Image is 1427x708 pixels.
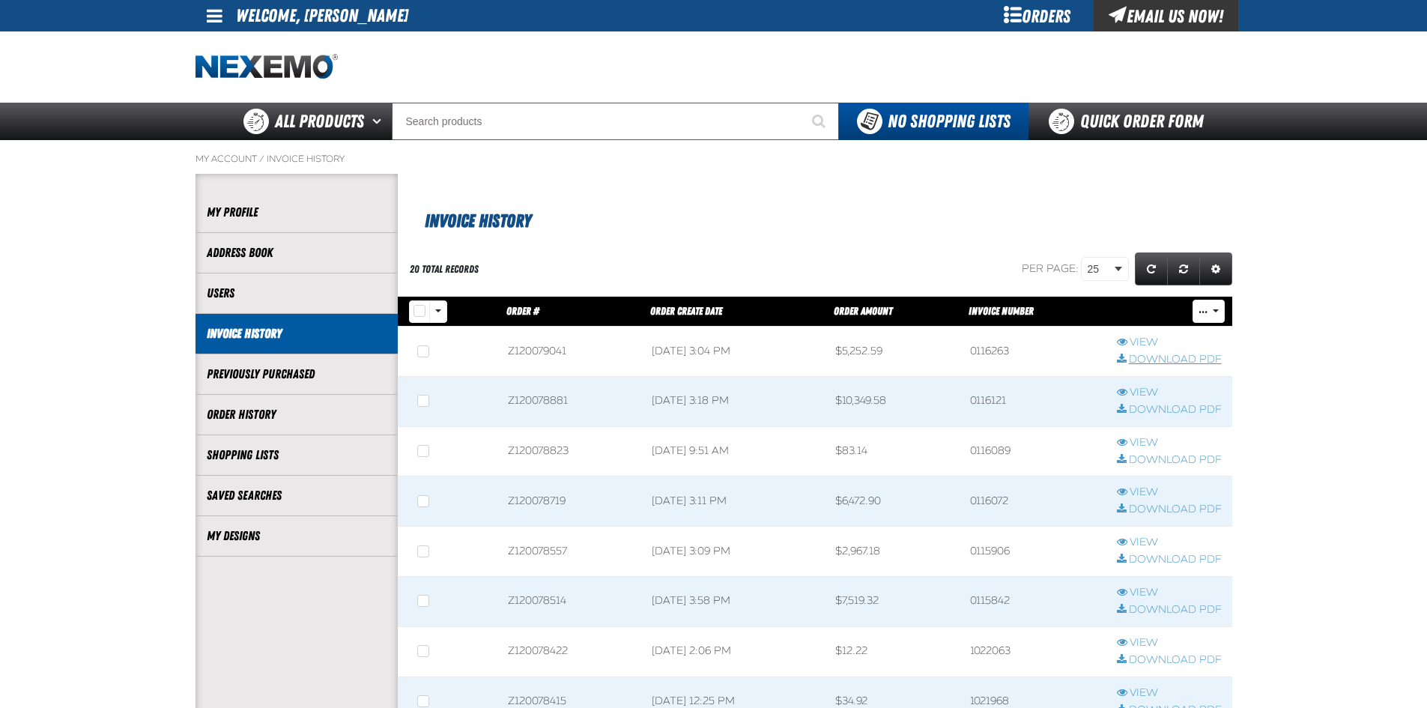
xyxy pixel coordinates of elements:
td: Z120078557 [497,527,641,577]
a: View row action [1117,485,1222,500]
a: View row action [1117,636,1222,650]
span: Invoice History [425,211,531,232]
a: Reset grid action [1167,252,1200,285]
a: Users [207,285,387,302]
a: Previously Purchased [207,366,387,383]
a: Order Amount [834,305,892,317]
a: Download PDF row action [1117,403,1222,417]
td: [DATE] 2:06 PM [641,626,825,677]
button: Mass Actions [1193,300,1225,322]
a: View row action [1117,336,1222,350]
a: Download PDF row action [1117,553,1222,567]
div: 20 total records [410,262,479,276]
td: $12.22 [825,626,960,677]
td: 0116072 [960,476,1106,527]
a: View row action [1117,686,1222,701]
td: [DATE] 3:04 PM [641,327,825,377]
td: [DATE] 3:58 PM [641,577,825,627]
td: $83.14 [825,426,960,476]
a: Download PDF row action [1117,453,1222,468]
td: [DATE] 9:51 AM [641,426,825,476]
td: 1022063 [960,626,1106,677]
td: 0116263 [960,327,1106,377]
td: [DATE] 3:11 PM [641,476,825,527]
button: Open All Products pages [367,103,392,140]
td: [DATE] 3:09 PM [641,527,825,577]
a: Invoice History [267,153,345,165]
td: Z120078422 [497,626,641,677]
td: 0115842 [960,577,1106,627]
td: $6,472.90 [825,476,960,527]
a: Invoice History [207,325,387,342]
td: $2,967.18 [825,527,960,577]
a: Quick Order Form [1028,103,1231,140]
input: Search [392,103,839,140]
a: Shopping Lists [207,447,387,464]
td: Z120078719 [497,476,641,527]
a: View row action [1117,436,1222,450]
span: No Shopping Lists [888,111,1011,132]
a: Order # [506,305,539,317]
a: Order History [207,406,387,423]
button: Rows selection options [429,300,447,323]
span: ... [1199,308,1208,317]
img: Nexemo logo [196,54,338,80]
a: Order Create Date [650,305,722,317]
td: Z120078823 [497,426,641,476]
span: All Products [275,108,364,135]
a: Address Book [207,244,387,261]
span: Per page: [1022,262,1079,275]
button: You do not have available Shopping Lists. Open to Create a New List [839,103,1028,140]
a: Download PDF row action [1117,353,1222,367]
a: My Account [196,153,257,165]
button: Start Searching [802,103,839,140]
a: Refresh grid action [1135,252,1168,285]
a: Expand or Collapse Grid Settings [1199,252,1232,285]
a: Download PDF row action [1117,653,1222,668]
span: 25 [1088,261,1112,277]
td: 0116089 [960,426,1106,476]
td: Z120078881 [497,376,641,426]
a: View row action [1117,536,1222,550]
th: Row actions [1106,297,1232,327]
td: Z120078514 [497,577,641,627]
a: Download PDF row action [1117,603,1222,617]
td: $10,349.58 [825,376,960,426]
td: 0115906 [960,527,1106,577]
a: View row action [1117,386,1222,400]
td: $5,252.59 [825,327,960,377]
a: Saved Searches [207,487,387,504]
a: Download PDF row action [1117,503,1222,517]
a: Invoice Number [969,305,1034,317]
span: / [259,153,264,165]
a: Home [196,54,338,80]
a: My Designs [207,527,387,545]
td: $7,519.32 [825,577,960,627]
td: Z120079041 [497,327,641,377]
a: My Profile [207,204,387,221]
nav: Breadcrumbs [196,153,1232,165]
td: 0116121 [960,376,1106,426]
td: [DATE] 3:18 PM [641,376,825,426]
a: View row action [1117,586,1222,600]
